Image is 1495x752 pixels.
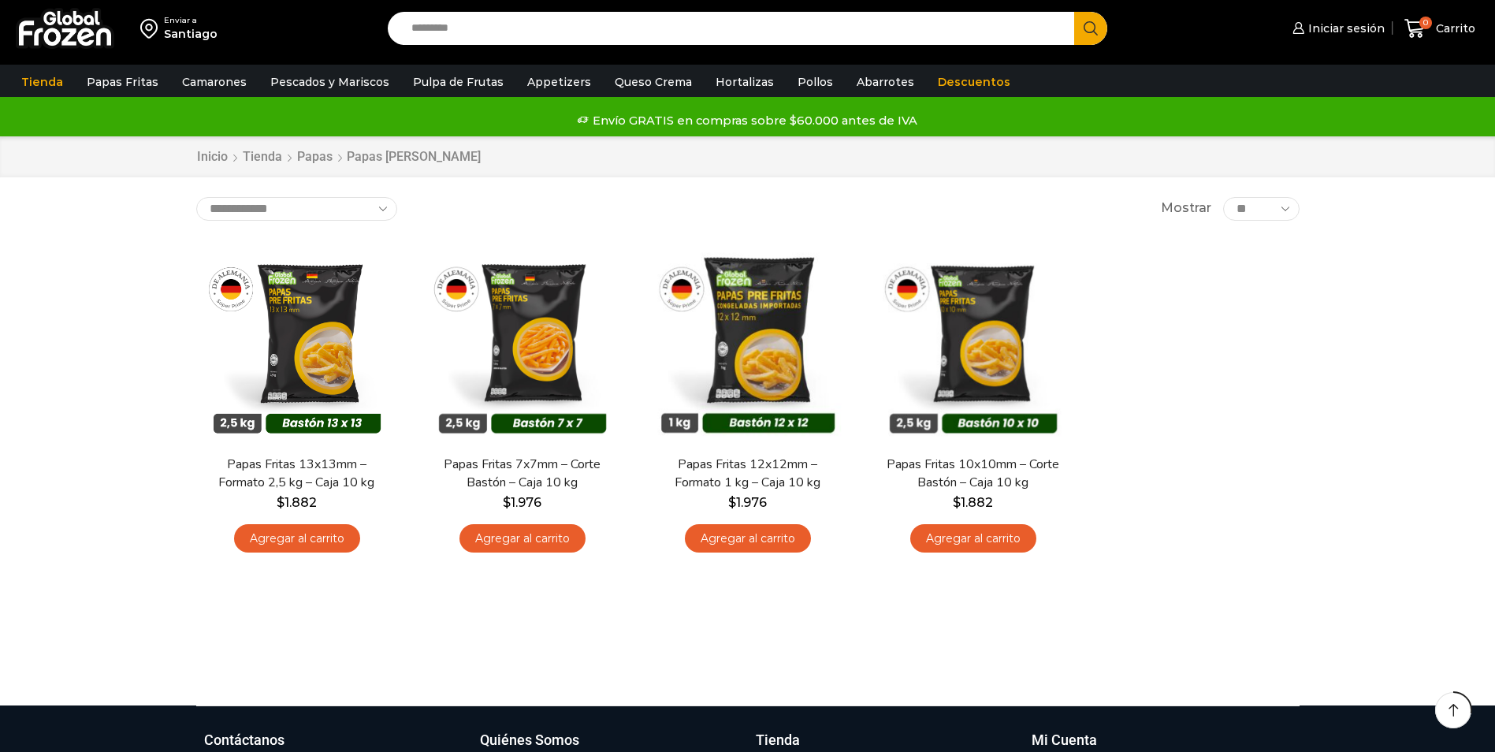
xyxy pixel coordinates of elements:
[405,67,511,97] a: Pulpa de Frutas
[1161,199,1211,218] span: Mostrar
[1304,20,1385,36] span: Iniciar sesión
[685,524,811,553] a: Agregar al carrito: “Papas Fritas 12x12mm - Formato 1 kg - Caja 10 kg”
[910,524,1036,553] a: Agregar al carrito: “Papas Fritas 10x10mm - Corte Bastón - Caja 10 kg”
[206,456,387,492] a: Papas Fritas 13x13mm – Formato 2,5 kg – Caja 10 kg
[347,149,481,164] h1: Papas [PERSON_NAME]
[277,495,317,510] bdi: 1.882
[503,495,511,510] span: $
[262,67,397,97] a: Pescados y Mariscos
[480,730,579,750] h3: Quiénes Somos
[13,67,71,97] a: Tienda
[296,148,333,166] a: Papas
[431,456,612,492] a: Papas Fritas 7x7mm – Corte Bastón – Caja 10 kg
[164,15,218,26] div: Enviar a
[849,67,922,97] a: Abarrotes
[708,67,782,97] a: Hortalizas
[656,456,838,492] a: Papas Fritas 12x12mm – Formato 1 kg – Caja 10 kg
[953,495,961,510] span: $
[728,495,767,510] bdi: 1.976
[728,495,736,510] span: $
[790,67,841,97] a: Pollos
[953,495,993,510] bdi: 1.882
[174,67,255,97] a: Camarones
[459,524,586,553] a: Agregar al carrito: “Papas Fritas 7x7mm - Corte Bastón - Caja 10 kg”
[196,148,229,166] a: Inicio
[519,67,599,97] a: Appetizers
[607,67,700,97] a: Queso Crema
[1419,17,1432,29] span: 0
[140,15,164,42] img: address-field-icon.svg
[242,148,283,166] a: Tienda
[234,524,360,553] a: Agregar al carrito: “Papas Fritas 13x13mm - Formato 2,5 kg - Caja 10 kg”
[1032,730,1097,750] h3: Mi Cuenta
[204,730,284,750] h3: Contáctanos
[277,495,284,510] span: $
[1400,10,1479,47] a: 0 Carrito
[1432,20,1475,36] span: Carrito
[882,456,1063,492] a: Papas Fritas 10x10mm – Corte Bastón – Caja 10 kg
[1289,13,1385,44] a: Iniciar sesión
[196,197,397,221] select: Pedido de la tienda
[503,495,541,510] bdi: 1.976
[1074,12,1107,45] button: Search button
[164,26,218,42] div: Santiago
[930,67,1018,97] a: Descuentos
[756,730,800,750] h3: Tienda
[79,67,166,97] a: Papas Fritas
[196,148,481,166] nav: Breadcrumb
